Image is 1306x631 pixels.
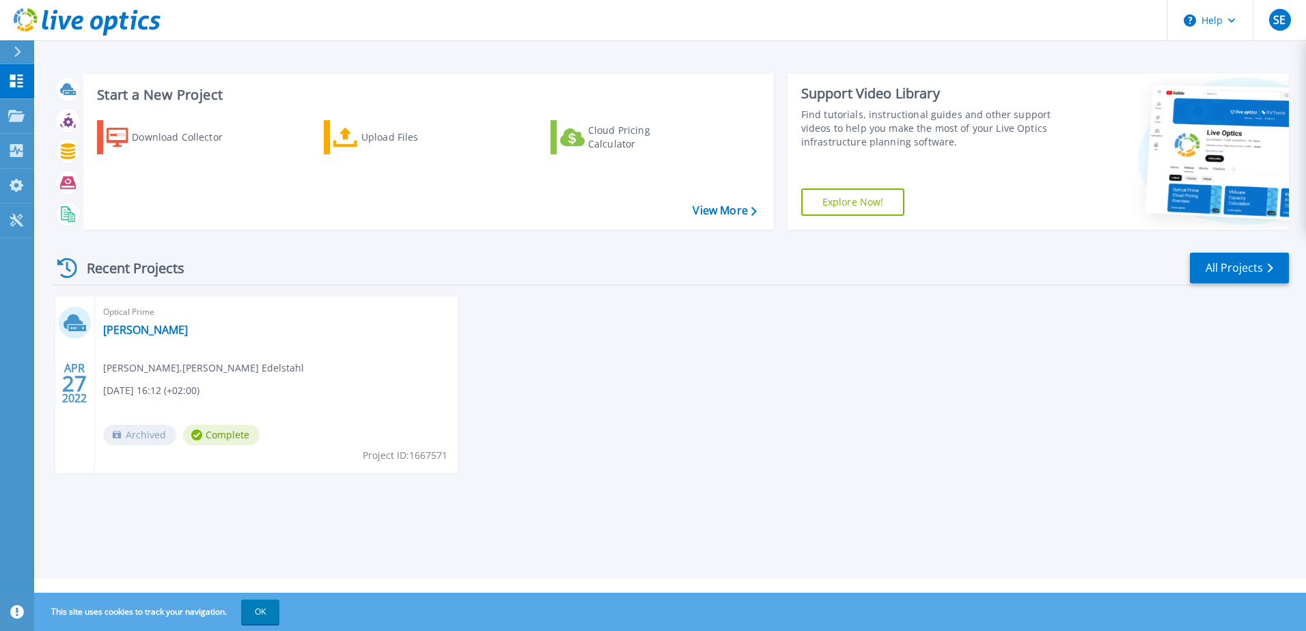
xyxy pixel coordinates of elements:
[53,251,203,285] div: Recent Projects
[38,600,279,624] span: This site uses cookies to track your navigation.
[361,124,471,151] div: Upload Files
[103,323,188,337] a: [PERSON_NAME]
[693,204,756,217] a: View More
[103,383,199,398] span: [DATE] 16:12 (+02:00)
[801,188,905,216] a: Explore Now!
[588,124,697,151] div: Cloud Pricing Calculator
[97,120,249,154] a: Download Collector
[1273,14,1286,25] span: SE
[1190,253,1289,283] a: All Projects
[61,359,87,408] div: APR 2022
[801,85,1057,102] div: Support Video Library
[241,600,279,624] button: OK
[97,87,756,102] h3: Start a New Project
[103,361,304,376] span: [PERSON_NAME] , [PERSON_NAME] Edelstahl
[324,120,476,154] a: Upload Files
[801,108,1057,149] div: Find tutorials, instructional guides and other support videos to help you make the most of your L...
[551,120,703,154] a: Cloud Pricing Calculator
[132,124,241,151] div: Download Collector
[62,378,87,389] span: 27
[103,305,449,320] span: Optical Prime
[103,425,176,445] span: Archived
[363,448,447,463] span: Project ID: 1667571
[183,425,260,445] span: Complete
